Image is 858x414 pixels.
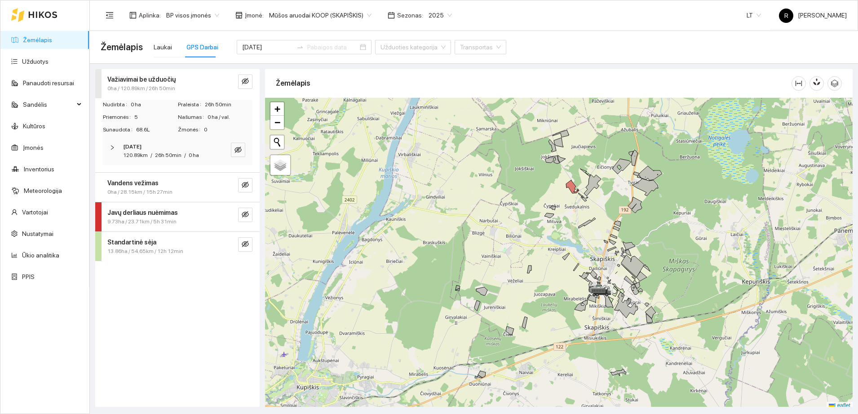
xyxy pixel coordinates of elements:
[136,126,177,134] span: 68.6L
[178,126,204,134] span: Žmonės
[178,113,208,122] span: Našumas
[22,230,53,237] a: Nustatymai
[270,102,284,116] a: Zoom in
[155,152,181,158] span: 26h 50min
[95,232,260,261] div: Standartinė sėja13.86ha / 54.65km / 12h 12mineye-invisible
[184,152,186,158] span: /
[208,113,252,122] span: 0 ha / val.
[23,144,44,151] a: Įmonės
[397,10,423,20] span: Sezonas :
[166,9,219,22] span: BP visos įmonės
[106,11,114,19] span: menu-fold
[23,79,74,87] a: Panaudoti resursai
[307,42,358,52] input: Pabaigos data
[204,126,252,134] span: 0
[779,12,847,19] span: [PERSON_NAME]
[103,100,131,109] span: Nudirbta
[95,173,260,202] div: Vandens vežimas0ha / 28.15km / 15h 27mineye-invisible
[134,113,177,122] span: 5
[123,152,148,158] span: 120.89km
[22,273,35,280] a: PPIS
[22,209,48,216] a: Vartotojai
[296,44,304,51] span: to
[296,44,304,51] span: swap-right
[101,6,119,24] button: menu-fold
[238,208,252,222] button: eye-invisible
[238,74,252,89] button: eye-invisible
[274,103,280,114] span: +
[22,58,49,65] a: Užduotys
[792,80,805,87] span: column-width
[270,116,284,129] a: Zoom out
[103,126,136,134] span: Sunaudota
[242,78,249,86] span: eye-invisible
[242,181,249,190] span: eye-invisible
[829,402,850,409] a: Leaflet
[274,117,280,128] span: −
[107,209,178,216] strong: Javų derliaus nuėmimas
[24,166,54,173] a: Inventorius
[234,146,242,155] span: eye-invisible
[270,135,284,149] button: Initiate a new search
[270,155,290,175] a: Layers
[107,239,156,246] strong: Standartinė sėja
[242,211,249,219] span: eye-invisible
[129,12,137,19] span: layout
[238,178,252,192] button: eye-invisible
[107,247,183,256] span: 13.86ha / 54.65km / 12h 12min
[238,237,252,252] button: eye-invisible
[107,179,159,187] strong: Vandens vežimas
[123,144,142,150] strong: [DATE]
[784,9,788,23] span: R
[205,100,252,109] span: 26h 50min
[429,9,452,22] span: 2025
[269,9,372,22] span: Mūšos aruodai KOOP (SKAPIŠKIS)
[95,202,260,231] div: Javų derliaus nuėmimas9.73ha / 23.71km / 5h 31mineye-invisible
[235,12,243,19] span: shop
[245,10,264,20] span: Įmonė :
[139,10,161,20] span: Aplinka :
[276,70,792,96] div: Žemėlapis
[792,76,806,91] button: column-width
[107,76,176,83] strong: Važiavimai be užduočių
[131,100,177,109] span: 0 ha
[95,69,260,98] div: Važiavimai be užduočių0ha / 120.89km / 26h 50mineye-invisible
[107,218,177,226] span: 9.73ha / 23.71km / 5h 31min
[231,143,245,157] button: eye-invisible
[150,152,152,158] span: /
[107,84,175,93] span: 0ha / 120.89km / 26h 50min
[101,40,143,54] span: Žemėlapis
[242,42,293,52] input: Pradžios data
[154,42,172,52] div: Laukai
[23,96,74,113] span: Sandėlis
[747,9,761,22] span: LT
[107,188,172,196] span: 0ha / 28.15km / 15h 27min
[110,145,115,150] span: right
[23,36,52,44] a: Žemėlapis
[23,122,45,130] a: Kultūros
[242,240,249,249] span: eye-invisible
[186,42,218,52] div: GPS Darbai
[24,187,62,194] a: Meteorologija
[178,100,205,109] span: Praleista
[102,137,252,165] div: [DATE]120.89km/26h 50min/0 haeye-invisible
[189,152,199,158] span: 0 ha
[388,12,395,19] span: calendar
[103,113,134,122] span: Priemonės
[22,252,59,259] a: Ūkio analitika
